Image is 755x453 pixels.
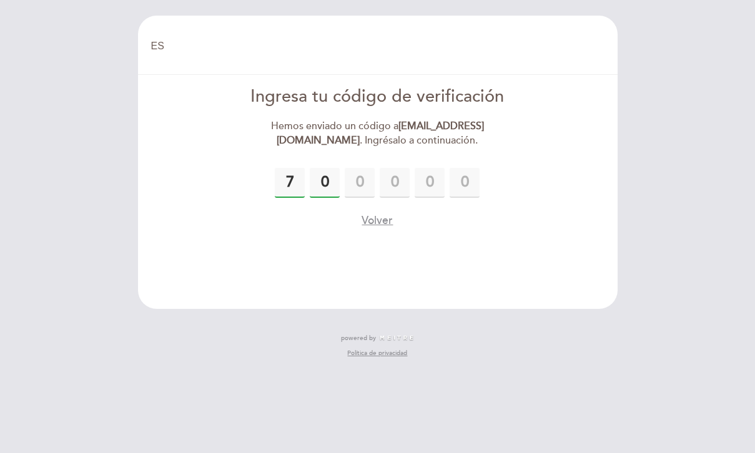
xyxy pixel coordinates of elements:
div: Ingresa tu código de verificación [234,85,521,109]
input: 0 [310,168,340,198]
input: 0 [380,168,410,198]
button: Volver [362,213,393,228]
input: 0 [450,168,480,198]
input: 0 [415,168,445,198]
a: powered by [341,334,415,343]
input: 0 [345,168,375,198]
input: 0 [275,168,305,198]
div: Hemos enviado un código a . Ingrésalo a continuación. [234,119,521,148]
span: powered by [341,334,376,343]
strong: [EMAIL_ADDRESS][DOMAIN_NAME] [277,120,484,147]
a: Política de privacidad [347,349,407,358]
img: MEITRE [379,335,415,341]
